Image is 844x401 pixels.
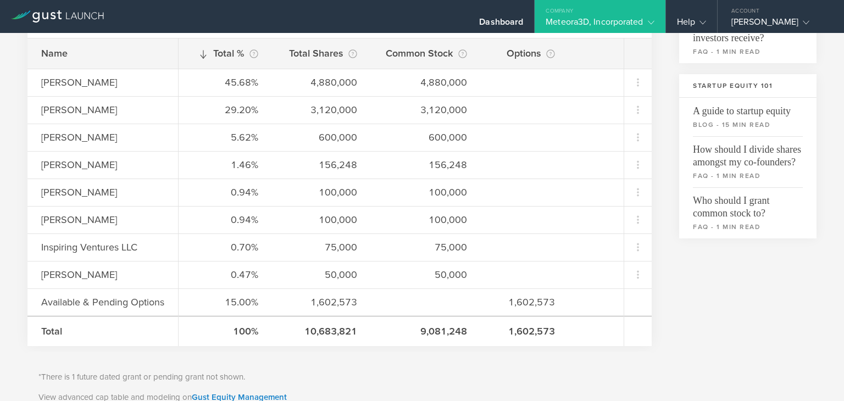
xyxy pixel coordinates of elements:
div: 100,000 [286,213,357,227]
div: Available & Pending Options [41,295,192,309]
span: A guide to startup equity [693,98,803,118]
div: 3,120,000 [385,103,467,117]
div: 600,000 [286,130,357,144]
div: 156,248 [286,158,357,172]
div: 156,248 [385,158,467,172]
div: 1,602,573 [495,324,555,338]
div: 50,000 [286,268,357,282]
small: faq - 1 min read [693,171,803,181]
div: 100,000 [286,185,357,199]
div: 3,120,000 [286,103,357,117]
div: 15.00% [192,295,258,309]
span: How should I divide shares amongst my co-founders? [693,136,803,169]
div: Meteora3D, Incorporated [546,16,654,33]
small: faq - 1 min read [693,222,803,232]
div: 0.70% [192,240,258,254]
div: Options [495,46,555,61]
a: A guide to startup equityblog - 15 min read [679,98,817,136]
div: [PERSON_NAME] [731,16,825,33]
div: 4,880,000 [385,75,467,90]
div: 75,000 [385,240,467,254]
h3: Startup Equity 101 [679,74,817,98]
div: 1,602,573 [286,295,357,309]
div: [PERSON_NAME] [41,268,192,282]
div: [PERSON_NAME] [41,75,192,90]
div: Total [41,324,192,338]
div: 5.62% [192,130,258,144]
div: Name [41,46,192,60]
div: 10,683,821 [286,324,357,338]
div: 0.47% [192,268,258,282]
div: Total Shares [286,46,357,61]
div: 100,000 [385,185,467,199]
div: Inspiring Ventures LLC [41,240,192,254]
div: 100,000 [385,213,467,227]
div: 75,000 [286,240,357,254]
div: 100% [192,324,258,338]
div: 0.94% [192,213,258,227]
div: [PERSON_NAME] [41,130,192,144]
a: How should I divide shares amongst my co-founders?faq - 1 min read [679,136,817,187]
div: 29.20% [192,103,258,117]
div: Common Stock [385,46,467,61]
div: [PERSON_NAME] [41,158,192,172]
div: 9,081,248 [385,324,467,338]
a: What kind of stock should investors receive?faq - 1 min read [679,12,817,63]
p: *There is 1 future dated grant or pending grant not shown. [38,371,641,383]
div: 1,602,573 [495,295,555,309]
div: 45.68% [192,75,258,90]
div: 600,000 [385,130,467,144]
div: 0.94% [192,185,258,199]
div: [PERSON_NAME] [41,185,192,199]
div: Help [677,16,706,33]
div: Total % [192,46,258,61]
div: 4,880,000 [286,75,357,90]
a: Who should I grant common stock to?faq - 1 min read [679,187,817,238]
small: blog - 15 min read [693,120,803,130]
small: faq - 1 min read [693,47,803,57]
div: 50,000 [385,268,467,282]
div: 1.46% [192,158,258,172]
div: [PERSON_NAME] [41,103,192,117]
div: [PERSON_NAME] [41,213,192,227]
span: Who should I grant common stock to? [693,187,803,220]
div: Dashboard [479,16,523,33]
